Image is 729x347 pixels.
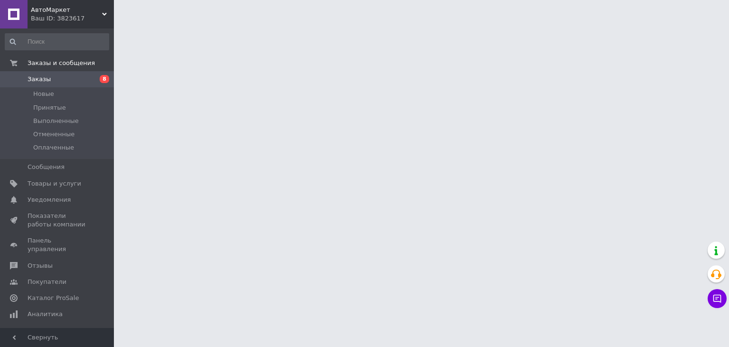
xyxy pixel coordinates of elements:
[28,196,71,204] span: Уведомления
[33,117,79,125] span: Выполненные
[28,278,66,286] span: Покупатели
[33,90,54,98] span: Новые
[28,75,51,84] span: Заказы
[33,143,74,152] span: Оплаченные
[28,163,65,171] span: Сообщения
[33,103,66,112] span: Принятые
[708,289,727,308] button: Чат с покупателем
[28,212,88,229] span: Показатели работы компании
[28,326,88,343] span: Инструменты вебмастера и SEO
[28,179,81,188] span: Товары и услуги
[33,130,75,139] span: Отмененные
[28,294,79,302] span: Каталог ProSale
[28,59,95,67] span: Заказы и сообщения
[5,33,109,50] input: Поиск
[28,262,53,270] span: Отзывы
[31,14,114,23] div: Ваш ID: 3823617
[28,236,88,253] span: Панель управления
[100,75,109,83] span: 8
[31,6,102,14] span: АвтоМаркет
[28,310,63,319] span: Аналитика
